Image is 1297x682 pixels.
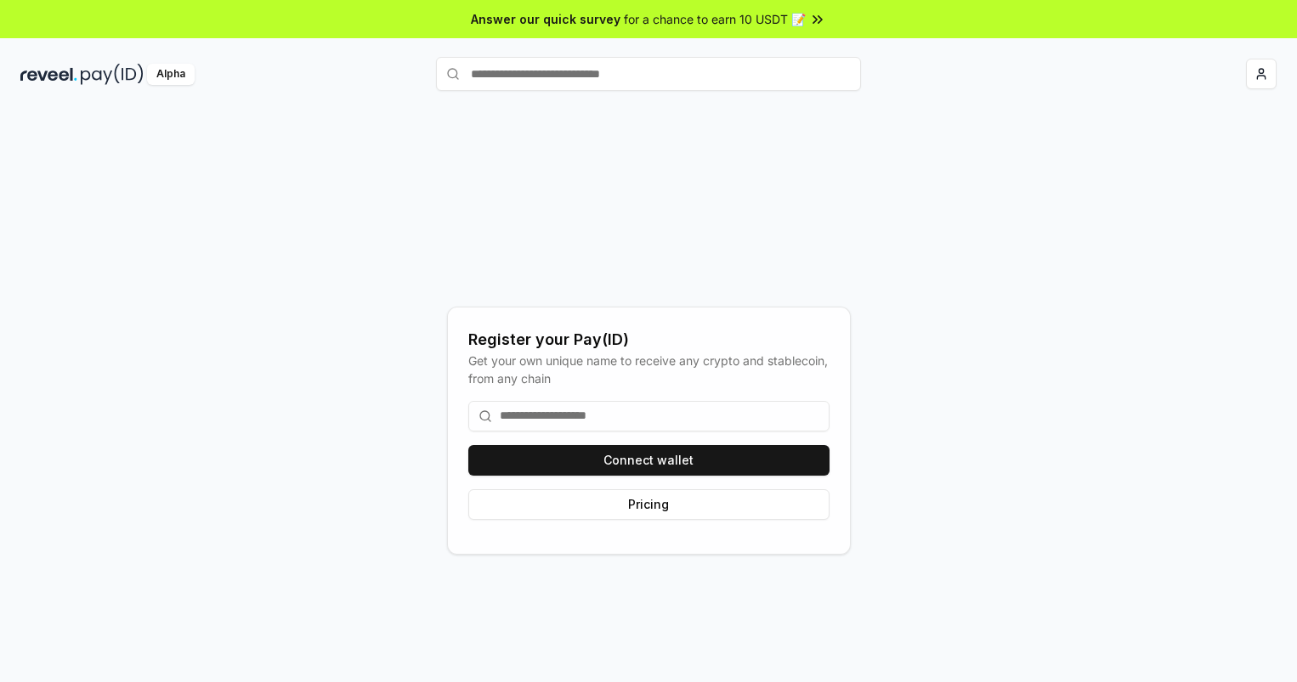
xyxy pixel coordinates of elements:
button: Connect wallet [468,445,830,476]
img: reveel_dark [20,64,77,85]
div: Get your own unique name to receive any crypto and stablecoin, from any chain [468,352,830,387]
div: Alpha [147,64,195,85]
span: for a chance to earn 10 USDT 📝 [624,10,806,28]
button: Pricing [468,489,830,520]
div: Register your Pay(ID) [468,328,830,352]
span: Answer our quick survey [471,10,620,28]
img: pay_id [81,64,144,85]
